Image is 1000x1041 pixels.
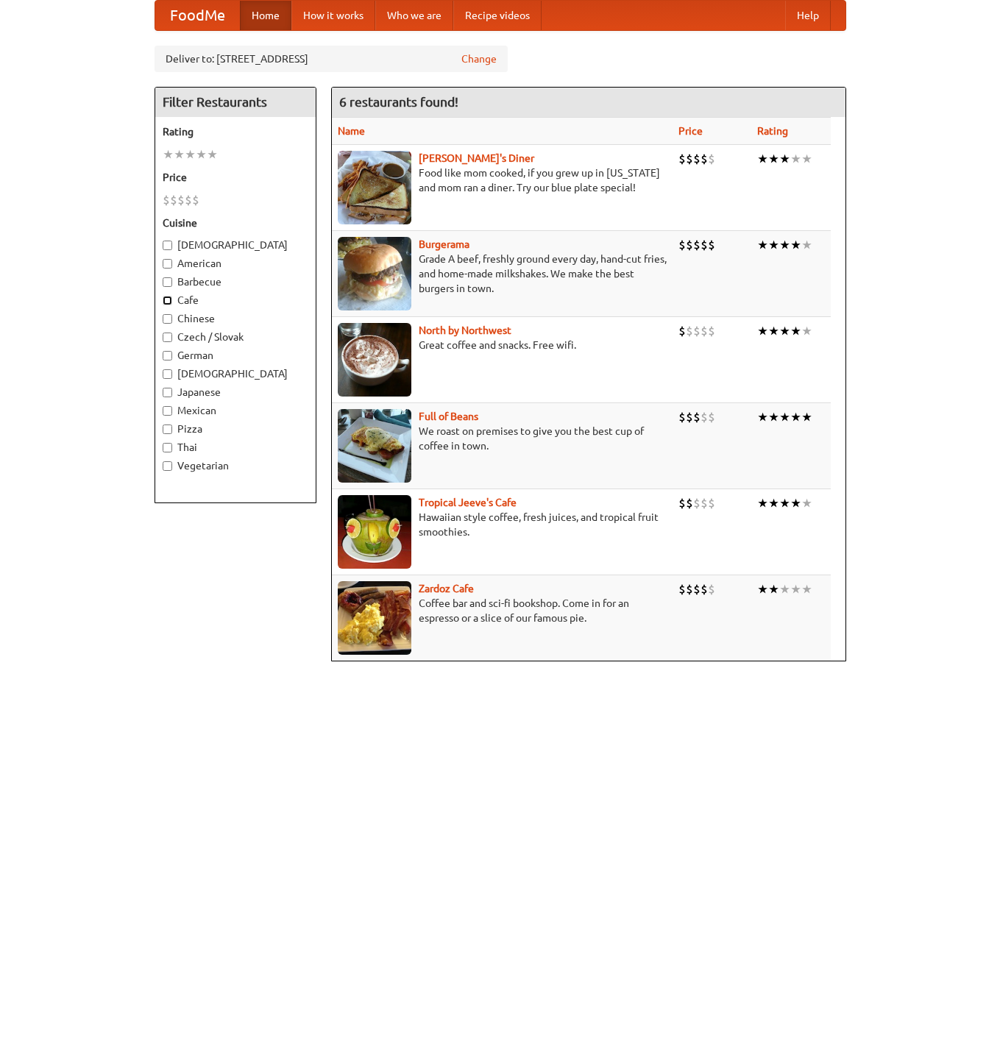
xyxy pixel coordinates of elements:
[768,237,779,253] li: ★
[163,277,172,287] input: Barbecue
[701,581,708,597] li: $
[790,237,801,253] li: ★
[678,237,686,253] li: $
[757,409,768,425] li: ★
[163,314,172,324] input: Chinese
[240,1,291,30] a: Home
[701,237,708,253] li: $
[163,443,172,452] input: Thai
[678,125,703,137] a: Price
[375,1,453,30] a: Who we are
[693,323,701,339] li: $
[163,216,308,230] h5: Cuisine
[163,293,308,308] label: Cafe
[678,409,686,425] li: $
[339,95,458,109] ng-pluralize: 6 restaurants found!
[801,323,812,339] li: ★
[291,1,375,30] a: How it works
[163,259,172,269] input: American
[779,151,790,167] li: ★
[163,385,308,399] label: Japanese
[678,323,686,339] li: $
[419,238,469,250] b: Burgerama
[419,497,517,508] a: Tropical Jeeve's Cafe
[757,581,768,597] li: ★
[163,458,308,473] label: Vegetarian
[779,323,790,339] li: ★
[155,46,508,72] div: Deliver to: [STREET_ADDRESS]
[801,495,812,511] li: ★
[185,146,196,163] li: ★
[338,495,411,569] img: jeeves.jpg
[693,237,701,253] li: $
[790,581,801,597] li: ★
[801,151,812,167] li: ★
[779,237,790,253] li: ★
[163,330,308,344] label: Czech / Slovak
[686,581,693,597] li: $
[163,388,172,397] input: Japanese
[768,151,779,167] li: ★
[163,124,308,139] h5: Rating
[701,495,708,511] li: $
[461,51,497,66] a: Change
[163,424,172,434] input: Pizza
[177,192,185,208] li: $
[686,151,693,167] li: $
[163,274,308,289] label: Barbecue
[779,409,790,425] li: ★
[419,152,534,164] a: [PERSON_NAME]'s Diner
[163,256,308,271] label: American
[163,403,308,418] label: Mexican
[790,323,801,339] li: ★
[163,146,174,163] li: ★
[678,495,686,511] li: $
[790,495,801,511] li: ★
[419,324,511,336] a: North by Northwest
[170,192,177,208] li: $
[207,146,218,163] li: ★
[686,237,693,253] li: $
[708,323,715,339] li: $
[163,440,308,455] label: Thai
[192,192,199,208] li: $
[163,366,308,381] label: [DEMOGRAPHIC_DATA]
[693,409,701,425] li: $
[693,495,701,511] li: $
[163,406,172,416] input: Mexican
[163,422,308,436] label: Pizza
[338,510,667,539] p: Hawaiian style coffee, fresh juices, and tropical fruit smoothies.
[701,323,708,339] li: $
[686,495,693,511] li: $
[419,411,478,422] a: Full of Beans
[801,237,812,253] li: ★
[790,151,801,167] li: ★
[338,151,411,224] img: sallys.jpg
[708,237,715,253] li: $
[790,409,801,425] li: ★
[708,581,715,597] li: $
[163,369,172,379] input: [DEMOGRAPHIC_DATA]
[163,192,170,208] li: $
[678,151,686,167] li: $
[768,581,779,597] li: ★
[757,495,768,511] li: ★
[163,461,172,471] input: Vegetarian
[708,495,715,511] li: $
[419,583,474,594] a: Zardoz Cafe
[185,192,192,208] li: $
[338,409,411,483] img: beans.jpg
[801,581,812,597] li: ★
[338,424,667,453] p: We roast on premises to give you the best cup of coffee in town.
[163,311,308,326] label: Chinese
[163,348,308,363] label: German
[163,238,308,252] label: [DEMOGRAPHIC_DATA]
[453,1,542,30] a: Recipe videos
[768,409,779,425] li: ★
[779,581,790,597] li: ★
